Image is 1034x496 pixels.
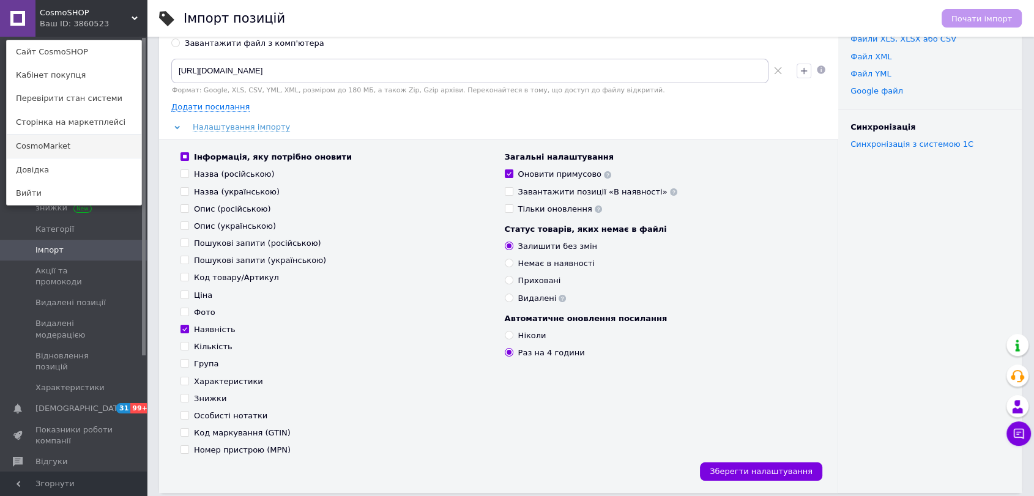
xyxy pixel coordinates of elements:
[194,376,263,387] div: Характеристики
[850,69,891,78] a: Файл YML
[850,34,956,43] a: Файли ХLS, XLSX або CSV
[505,152,817,163] div: Загальні налаштування
[130,403,151,413] span: 99+
[700,462,822,481] button: Зберегти налаштування
[35,297,106,308] span: Видалені позиції
[850,139,973,149] a: Синхронізація з системою 1С
[7,64,141,87] a: Кабінет покупця
[194,152,352,163] div: Інформація, яку потрібно оновити
[35,382,105,393] span: Характеристики
[194,341,232,352] div: Кількість
[194,272,279,283] div: Код товару/Артикул
[35,456,67,467] span: Відгуки
[7,135,141,158] a: CosmoMarket
[194,307,215,318] div: Фото
[35,350,113,372] span: Відновлення позицій
[35,403,126,414] span: [DEMOGRAPHIC_DATA]
[505,224,817,235] div: Статус товарів, яких немає в файлі
[850,86,903,95] a: Google файл
[184,11,285,26] h1: Імпорт позицій
[171,102,250,112] span: Додати посилання
[35,318,113,340] span: Видалені модерацією
[116,403,130,413] span: 31
[194,221,276,232] div: Опис (українською)
[7,40,141,64] a: Сайт CosmoSHOP
[35,245,64,256] span: Імпорт
[35,265,113,287] span: Акції та промокоди
[185,38,324,49] div: Завантажити файл з комп'ютера
[194,169,275,180] div: Назва (російською)
[193,122,290,132] span: Налаштування імпорту
[710,467,813,476] span: Зберегти налаштування
[518,187,677,198] div: Завантажити позиції «В наявності»
[518,258,595,269] div: Немає в наявності
[518,169,612,180] div: Оновити примусово
[194,428,291,439] div: Код маркування (GTIN)
[194,445,291,456] div: Номер пристрою (MPN)
[518,275,561,286] div: Приховані
[194,255,326,266] div: Пошукові запити (українською)
[171,86,787,94] div: Формат: Google, XLS, CSV, YML, XML, розміром до 180 МБ, а також Zip, Gzip архіви. Переконайтеся в...
[171,59,768,83] input: Вкажіть посилання
[518,204,602,215] div: Тільки оновлення
[518,347,585,358] div: Раз на 4 години
[40,7,132,18] span: CosmoSHOP
[194,187,280,198] div: Назва (українською)
[850,52,891,61] a: Файл XML
[194,204,271,215] div: Опис (російською)
[35,224,74,235] span: Категорії
[35,424,113,446] span: Показники роботи компанії
[40,18,91,29] div: Ваш ID: 3860523
[7,111,141,134] a: Сторінка на маркетплейсі
[518,293,567,304] div: Видалені
[7,158,141,182] a: Довідка
[518,330,546,341] div: Ніколи
[194,324,236,335] div: Наявність
[194,358,218,369] div: Група
[194,290,212,301] div: Ціна
[7,182,141,205] a: Вийти
[505,313,817,324] div: Автоматичне оновлення посилання
[850,122,1010,133] div: Синхронізація
[1006,421,1031,446] button: Чат з покупцем
[194,238,321,249] div: Пошукові запити (російською)
[518,241,597,252] div: Залишити без змін
[7,87,141,110] a: Перевірити стан системи
[194,410,267,421] div: Особисті нотатки
[194,393,226,404] div: Знижки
